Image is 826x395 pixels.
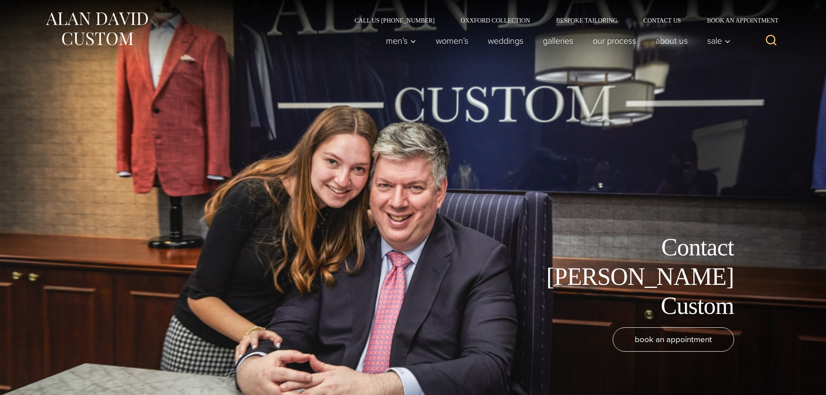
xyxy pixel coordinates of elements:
h1: Contact [PERSON_NAME] Custom [539,233,734,320]
img: Alan David Custom [45,10,149,48]
a: Contact Us [630,17,694,23]
button: View Search Form [761,30,782,51]
a: About Us [646,32,697,49]
a: book an appointment [613,327,734,352]
nav: Secondary Navigation [342,17,782,23]
nav: Primary Navigation [376,32,735,49]
a: Our Process [583,32,646,49]
a: Women’s [426,32,478,49]
a: Call Us [PHONE_NUMBER] [342,17,448,23]
a: weddings [478,32,533,49]
span: book an appointment [635,333,712,346]
a: Oxxford Collection [447,17,543,23]
a: Bespoke Tailoring [543,17,630,23]
span: Men’s [386,36,416,45]
span: Sale [707,36,731,45]
a: Book an Appointment [694,17,781,23]
a: Galleries [533,32,583,49]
